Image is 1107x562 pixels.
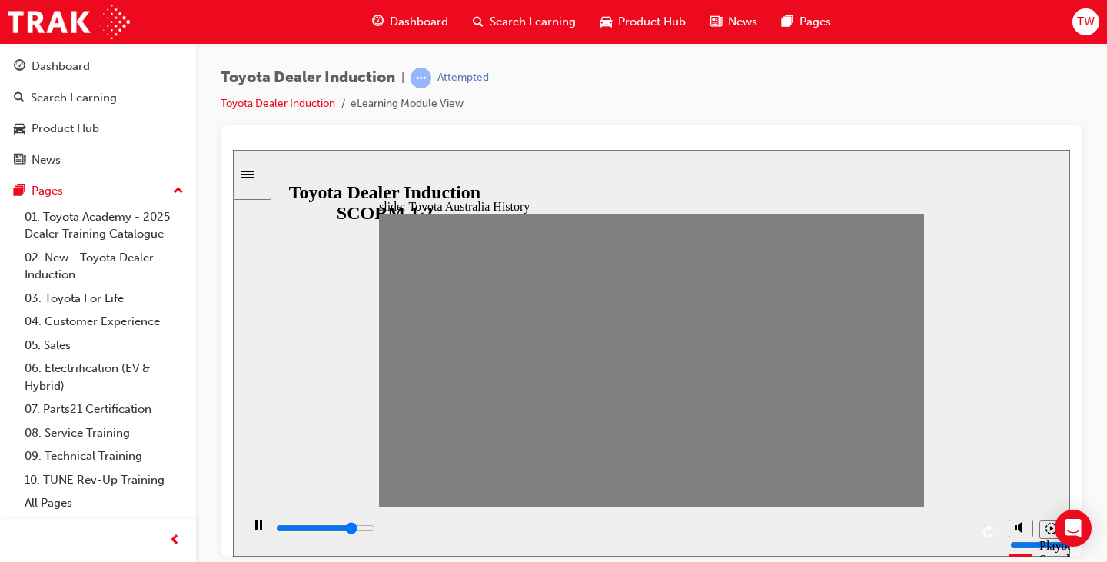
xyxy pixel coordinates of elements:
[6,146,190,175] a: News
[18,334,190,357] a: 05. Sales
[18,246,190,287] a: 02. New - Toyota Dealer Induction
[806,371,830,389] button: Playback speed
[351,95,464,113] li: eLearning Module View
[14,60,25,74] span: guage-icon
[600,12,612,32] span: car-icon
[18,444,190,468] a: 09. Technical Training
[770,6,843,38] a: pages-iconPages
[14,122,25,136] span: car-icon
[6,177,190,205] button: Pages
[18,491,190,515] a: All Pages
[32,182,63,200] div: Pages
[221,69,395,87] span: Toyota Dealer Induction
[32,151,61,169] div: News
[806,389,829,417] div: Playback Speed
[14,154,25,168] span: news-icon
[6,115,190,143] a: Product Hub
[460,6,588,38] a: search-iconSearch Learning
[698,6,770,38] a: news-iconNews
[745,371,768,394] button: Replay (Ctrl+Alt+R)
[221,97,335,110] a: Toyota Dealer Induction
[776,370,800,387] button: Mute (Ctrl+Alt+M)
[18,421,190,445] a: 08. Service Training
[1077,13,1095,31] span: TW
[473,12,484,32] span: search-icon
[768,357,829,407] div: misc controls
[360,6,460,38] a: guage-iconDashboard
[799,13,831,31] span: Pages
[31,89,117,107] div: Search Learning
[777,389,876,401] input: volume
[169,531,181,550] span: prev-icon
[18,205,190,246] a: 01. Toyota Academy - 2025 Dealer Training Catalogue
[372,12,384,32] span: guage-icon
[728,13,757,31] span: News
[32,58,90,75] div: Dashboard
[401,69,404,87] span: |
[411,68,431,88] span: learningRecordVerb_ATTEMPT-icon
[588,6,698,38] a: car-iconProduct Hub
[390,13,448,31] span: Dashboard
[618,13,686,31] span: Product Hub
[437,71,489,85] div: Attempted
[8,369,34,395] button: Pause (Ctrl+Alt+P)
[18,397,190,421] a: 07. Parts21 Certification
[6,49,190,177] button: DashboardSearch LearningProduct HubNews
[18,468,190,492] a: 10. TUNE Rev-Up Training
[32,120,99,138] div: Product Hub
[782,12,793,32] span: pages-icon
[173,181,184,201] span: up-icon
[6,84,190,112] a: Search Learning
[18,357,190,397] a: 06. Electrification (EV & Hybrid)
[6,52,190,81] a: Dashboard
[8,5,130,39] img: Trak
[1055,510,1092,547] div: Open Intercom Messenger
[14,185,25,198] span: pages-icon
[14,91,25,105] span: search-icon
[710,12,722,32] span: news-icon
[1072,8,1099,35] button: TW
[18,310,190,334] a: 04. Customer Experience
[43,372,142,384] input: slide progress
[8,357,768,407] div: playback controls
[18,287,190,311] a: 03. Toyota For Life
[490,13,576,31] span: Search Learning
